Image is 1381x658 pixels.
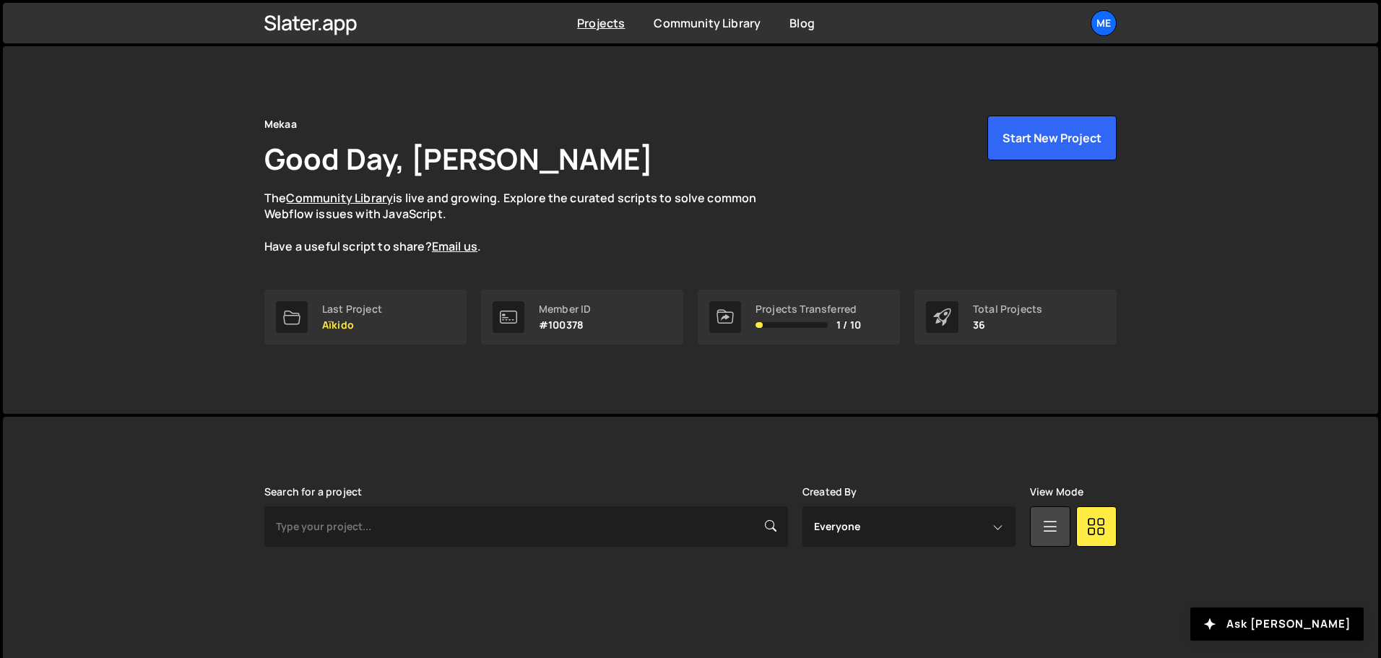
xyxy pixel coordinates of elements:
a: Projects [577,15,625,31]
input: Type your project... [264,506,788,547]
a: Community Library [286,190,393,206]
div: Projects Transferred [756,303,861,315]
h1: Good Day, [PERSON_NAME] [264,139,653,178]
label: Search for a project [264,486,362,498]
label: View Mode [1030,486,1083,498]
p: 36 [973,319,1042,331]
a: Email us [432,238,477,254]
button: Ask [PERSON_NAME] [1190,607,1364,641]
div: Mekaa [264,116,297,133]
p: The is live and growing. Explore the curated scripts to solve common Webflow issues with JavaScri... [264,190,784,255]
a: Blog [789,15,815,31]
span: 1 / 10 [836,319,861,331]
a: Last Project Aïkido [264,290,467,345]
button: Start New Project [987,116,1117,160]
div: Member ID [539,303,591,315]
div: Last Project [322,303,382,315]
div: Total Projects [973,303,1042,315]
p: Aïkido [322,319,382,331]
a: Me [1091,10,1117,36]
a: Community Library [654,15,761,31]
label: Created By [802,486,857,498]
p: #100378 [539,319,591,331]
